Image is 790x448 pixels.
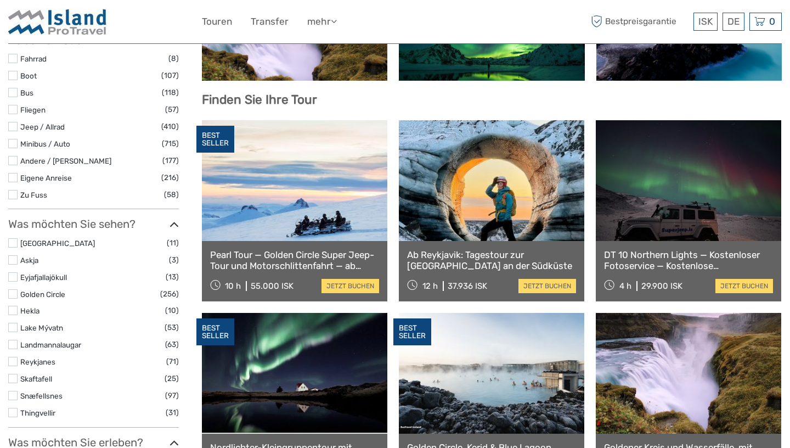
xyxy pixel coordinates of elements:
h3: Was möchten Sie sehen? [8,217,179,231]
span: (25) [165,372,179,385]
span: (11) [167,237,179,249]
span: 10 h [225,281,241,291]
img: Iceland ProTravel [8,8,107,35]
span: (177) [162,154,179,167]
div: BEST SELLER [393,318,431,346]
a: Landmannalaugar [20,340,81,349]
a: jetzt buchen [518,279,576,293]
a: Minibus / Auto [20,139,70,148]
span: (715) [162,137,179,150]
a: Transfer [251,14,289,30]
a: Reykjanes [20,357,55,366]
a: Zu Fuss [20,191,47,199]
a: Touren [202,14,232,30]
span: (97) [165,389,179,402]
a: Bus [20,88,33,97]
a: Andere / [PERSON_NAME] [20,156,111,165]
div: DE [723,13,744,31]
span: (71) [166,355,179,368]
span: (57) [165,103,179,116]
a: Eigene Anreise [20,173,72,182]
span: (13) [166,271,179,283]
a: Lake Mývatn [20,323,63,332]
a: Jeep / Allrad [20,122,65,131]
span: Bestpreisgarantie [589,13,691,31]
span: (107) [161,69,179,82]
a: Boot [20,71,37,80]
span: (216) [161,171,179,184]
a: Askja [20,256,38,265]
a: Thingvellir [20,408,55,417]
a: jetzt buchen [715,279,773,293]
a: Hekla [20,306,39,315]
span: (118) [162,86,179,99]
a: Golden Circle [20,290,65,299]
a: Fahrrad [20,54,47,63]
a: jetzt buchen [321,279,379,293]
div: BEST SELLER [196,318,234,346]
a: Ab Reykjavik: Tagestour zur [GEOGRAPHIC_DATA] an der Südküste [407,249,576,272]
div: BEST SELLER [196,126,234,153]
span: 4 h [619,281,631,291]
span: (53) [165,321,179,334]
a: Fliegen [20,105,46,114]
span: (8) [168,52,179,65]
span: 12 h [422,281,438,291]
span: (3) [169,254,179,266]
span: (10) [165,304,179,317]
span: (31) [166,406,179,419]
span: (410) [161,120,179,133]
a: mehr [307,14,337,30]
div: 37.936 ISK [448,281,487,291]
a: Eyjafjallajökull [20,273,67,282]
a: DT 10 Northern Lights — Kostenloser Fotoservice — Kostenlose Wiederholung [604,249,773,272]
b: Finden Sie Ihre Tour [202,92,317,107]
span: (58) [164,188,179,201]
div: 29.900 ISK [641,281,682,291]
a: Pearl Tour — Golden Circle Super Jeep-Tour und Motorschlittenfahrt — ab [GEOGRAPHIC_DATA] [210,249,379,272]
span: ISK [698,16,713,27]
span: 0 [768,16,777,27]
div: 55.000 ISK [251,281,294,291]
span: (63) [165,338,179,351]
a: Snæfellsnes [20,391,63,400]
a: [GEOGRAPHIC_DATA] [20,239,95,248]
span: (256) [160,288,179,300]
a: Skaftafell [20,374,52,383]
